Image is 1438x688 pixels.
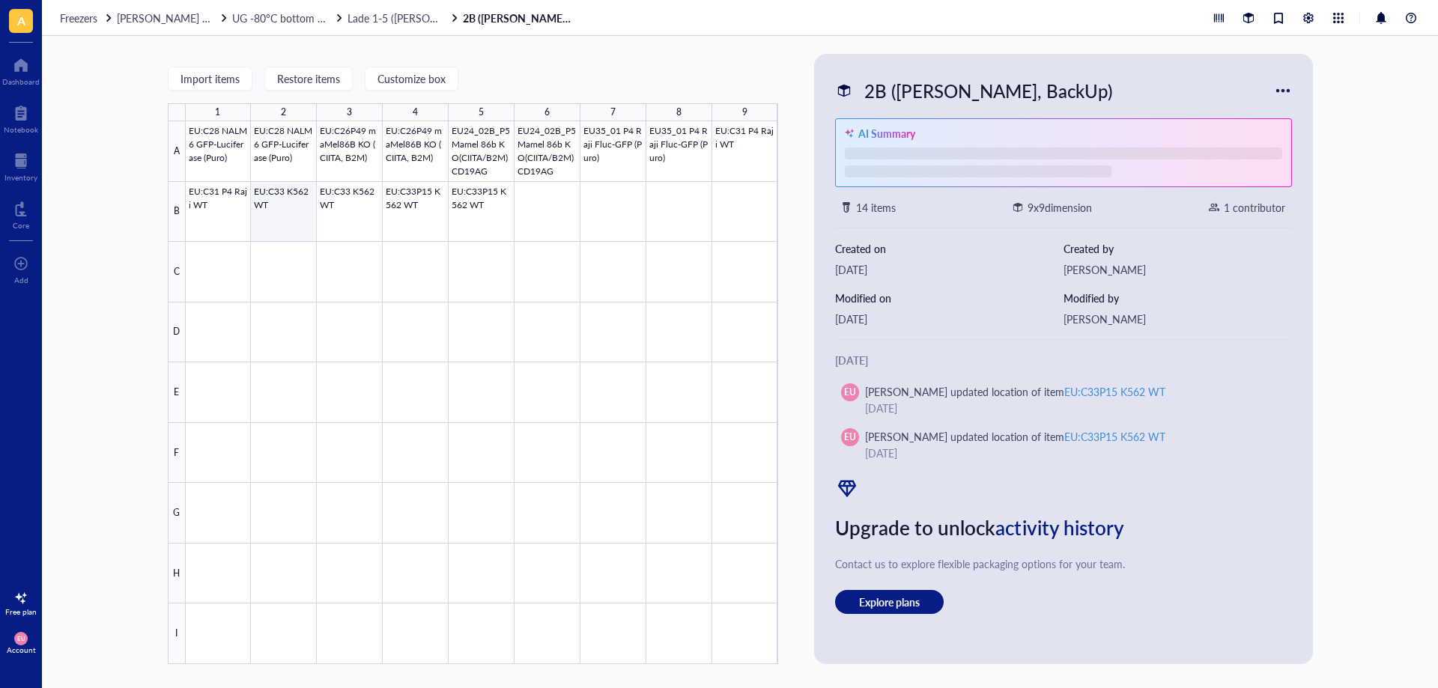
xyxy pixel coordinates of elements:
div: [PERSON_NAME] updated location of item [865,428,1166,445]
div: E [168,362,186,423]
a: Freezers [60,11,114,25]
div: Account [7,645,36,654]
button: Explore plans [835,590,944,614]
div: Created on [835,240,1064,257]
div: [DATE] [835,352,1292,368]
div: 2 [281,103,286,122]
div: Modified by [1064,290,1292,306]
span: Customize box [377,73,446,85]
span: [PERSON_NAME] freezer [117,10,234,25]
div: EU:C33P15 K562 WT [1064,384,1165,399]
span: EU [844,386,856,399]
button: Import items [168,67,252,91]
div: 9 [742,103,747,122]
a: [PERSON_NAME] freezer [117,11,229,25]
div: [PERSON_NAME] updated location of item [865,383,1166,400]
div: 6 [544,103,550,122]
a: Explore plans [835,590,1292,614]
div: Contact us to explore flexible packaging options for your team. [835,555,1292,572]
span: Explore plans [859,595,920,609]
div: [DATE] [835,261,1064,278]
a: EU[PERSON_NAME] updated location of itemEU:C33P15 K562 WT[DATE] [835,377,1292,422]
div: 8 [676,103,682,122]
span: Freezers [60,10,97,25]
div: H [168,544,186,604]
div: C [168,242,186,302]
div: [DATE] [835,311,1064,327]
div: Dashboard [2,77,40,86]
a: Notebook [4,101,38,134]
div: [PERSON_NAME] [1064,311,1292,327]
span: EU [844,430,856,444]
div: I [168,603,186,664]
div: F [168,423,186,484]
div: 14 items [856,199,896,216]
div: B [168,182,186,243]
div: Created by [1064,240,1292,257]
a: 2B ([PERSON_NAME], BackUp) [463,11,575,25]
div: Modified on [835,290,1064,306]
div: Free plan [5,607,37,616]
div: AI Summary [858,125,915,141]
span: Restore items [277,73,340,85]
a: Inventory [4,149,37,182]
button: Customize box [365,67,458,91]
div: [PERSON_NAME] [1064,261,1292,278]
div: A [168,121,186,182]
div: Add [14,275,28,284]
span: UG -80°C bottom half [232,10,335,25]
a: Core [13,197,29,230]
a: Dashboard [2,53,40,86]
span: Import items [180,73,240,85]
span: activity history [995,514,1124,541]
div: Notebook [4,125,38,134]
span: A [17,11,25,30]
div: 5 [479,103,484,122]
a: EU[PERSON_NAME] updated location of itemEU:C33P15 K562 WT[DATE] [835,422,1292,467]
button: Restore items [264,67,353,91]
div: Inventory [4,173,37,182]
div: EU:C33P15 K562 WT [1064,429,1165,444]
span: Lade 1-5 ([PERSON_NAME]/Tcell) [348,10,503,25]
div: 1 [215,103,220,122]
div: Upgrade to unlock [835,512,1292,544]
a: UG -80°C bottom halfLade 1-5 ([PERSON_NAME]/Tcell) [232,11,460,25]
div: [DATE] [865,445,1274,461]
div: 7 [610,103,616,122]
div: 2B ([PERSON_NAME], BackUp) [858,75,1119,106]
div: 4 [413,103,418,122]
div: Core [13,221,29,230]
div: [DATE] [865,400,1274,416]
div: D [168,302,186,363]
div: 3 [347,103,352,122]
div: 9 x 9 dimension [1028,199,1092,216]
span: EU [17,635,25,642]
div: G [168,483,186,544]
div: 1 contributor [1224,199,1285,216]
